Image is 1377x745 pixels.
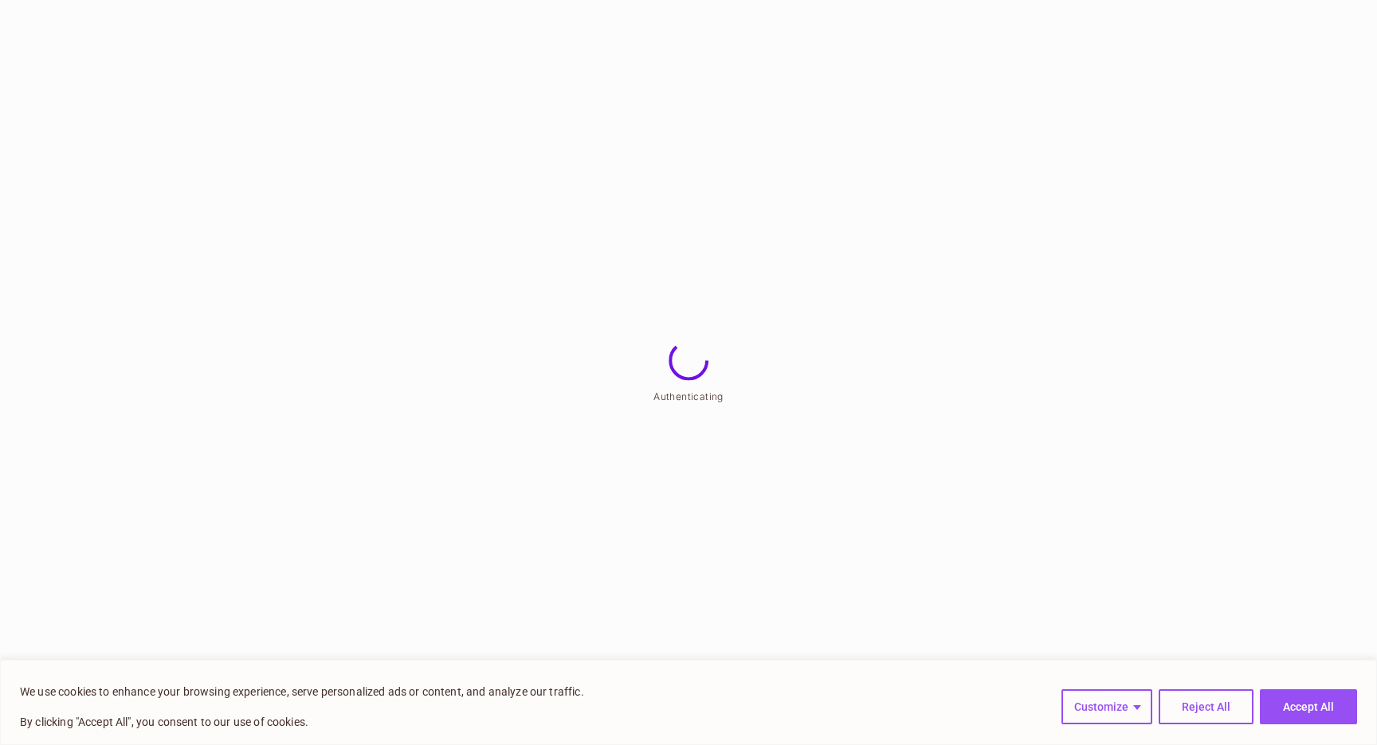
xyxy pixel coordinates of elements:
p: We use cookies to enhance your browsing experience, serve personalized ads or content, and analyz... [20,682,584,701]
span: Authenticating [653,390,724,402]
button: Customize [1061,689,1152,724]
button: Accept All [1260,689,1357,724]
button: Reject All [1159,689,1253,724]
p: By clicking "Accept All", you consent to our use of cookies. [20,712,584,731]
